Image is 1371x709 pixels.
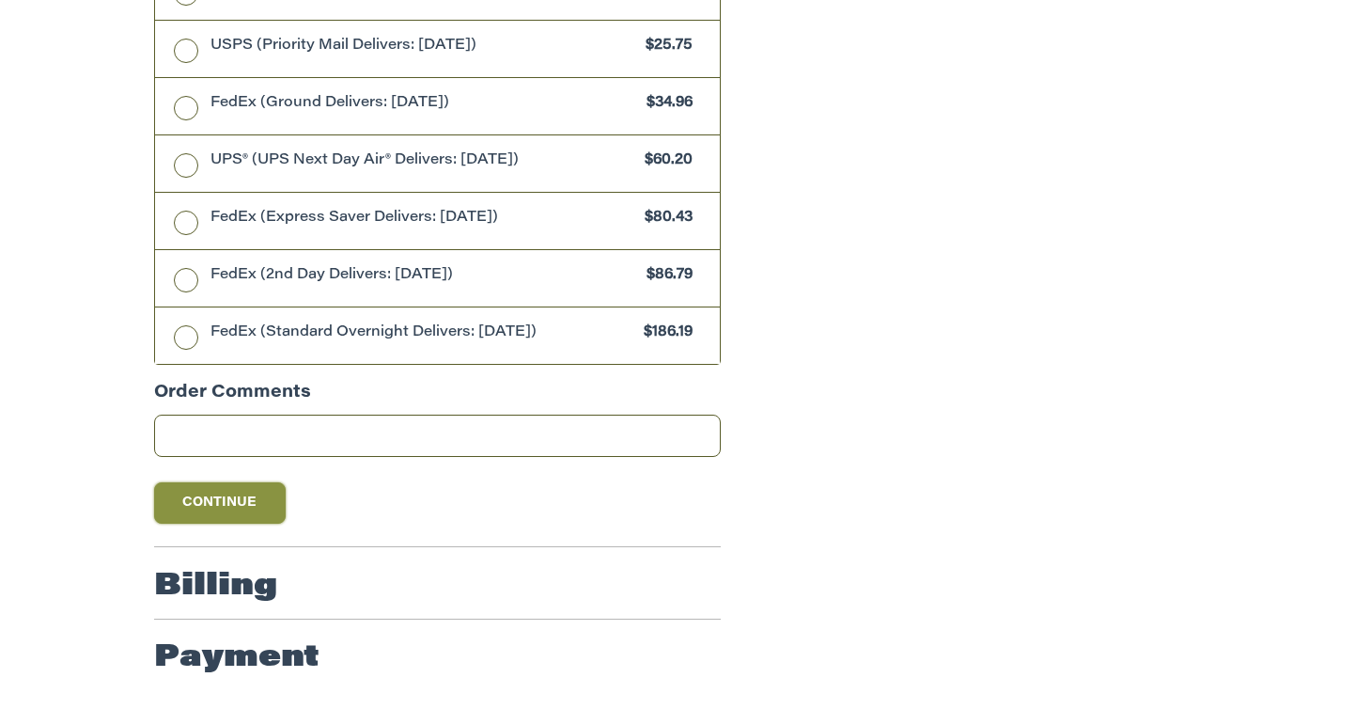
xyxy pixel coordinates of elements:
[635,150,693,172] span: $60.20
[154,639,319,677] h2: Payment
[210,323,635,344] span: FedEx (Standard Overnight Delivers: [DATE])
[635,208,693,229] span: $80.43
[636,36,693,57] span: $25.75
[210,208,636,229] span: FedEx (Express Saver Delivers: [DATE])
[637,93,693,115] span: $34.96
[154,381,311,416] legend: Order Comments
[210,150,636,172] span: UPS® (UPS Next Day Air® Delivers: [DATE])
[637,265,693,287] span: $86.79
[154,482,286,524] button: Continue
[210,36,637,57] span: USPS (Priority Mail Delivers: [DATE])
[154,568,277,606] h2: Billing
[210,265,638,287] span: FedEx (2nd Day Delivers: [DATE])
[210,93,638,115] span: FedEx (Ground Delivers: [DATE])
[634,323,693,344] span: $186.19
